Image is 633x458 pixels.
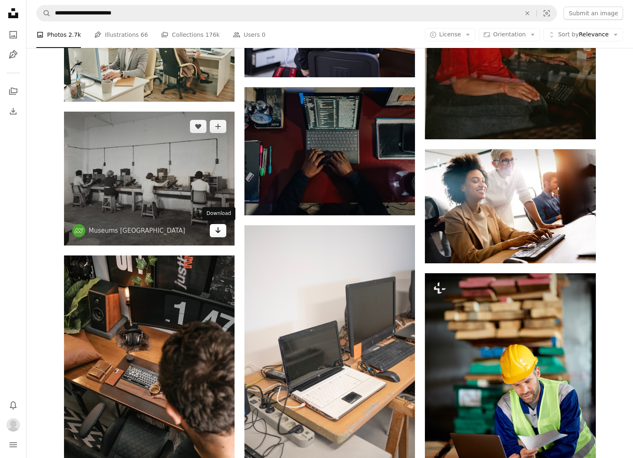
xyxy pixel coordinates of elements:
a: Wood warehouse worker using laptop while going through paperwork at storage compartment. [425,398,595,405]
a: Illustrations 66 [94,21,148,48]
span: 0 [262,30,266,39]
button: Orientation [479,28,540,41]
button: Like [190,120,206,133]
span: 176k [205,30,220,39]
button: Clear [518,5,536,21]
a: woman sitting in front of desk [64,174,235,182]
a: a desk with two laptops and a keyboard on it [244,350,415,357]
span: Orientation [493,31,526,38]
img: Startup business people, group of programmer working everyday job at modern office [425,149,595,263]
button: Notifications [5,397,21,413]
a: Two business people sitting at desks in office and using computers while their colleagues working... [64,41,235,48]
a: Museums [GEOGRAPHIC_DATA] [89,227,185,235]
img: Avatar of user Eric Wilson [7,418,20,432]
button: Visual search [537,5,557,21]
a: A person sitting at a desk with a laptop [244,148,415,155]
div: Download [202,207,235,220]
a: Photos [5,26,21,43]
a: Users 0 [233,21,266,48]
span: License [439,31,461,38]
a: Illustrations [5,46,21,63]
a: Collections [5,83,21,100]
button: Sort byRelevance [543,28,623,41]
img: Go to Museums Victoria's profile [72,224,85,237]
a: Collections 176k [161,21,220,48]
form: Find visuals sitewide [36,5,557,21]
button: Search Unsplash [37,5,51,21]
span: Sort by [558,31,578,38]
img: woman sitting in front of desk [64,112,235,245]
button: Add to Collection [210,120,226,133]
a: Home — Unsplash [5,5,21,23]
button: Profile [5,417,21,433]
button: License [425,28,476,41]
a: Download History [5,103,21,119]
img: A person sitting at a desk with a laptop [244,87,415,215]
a: Download [210,224,226,237]
span: Relevance [558,31,609,39]
a: a man sitting at a desk with a keyboard and mouse [64,379,235,387]
a: Startup business people, group of programmer working everyday job at modern office [425,203,595,210]
button: Menu [5,437,21,453]
span: 66 [141,30,148,39]
button: Submit an image [564,7,623,20]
